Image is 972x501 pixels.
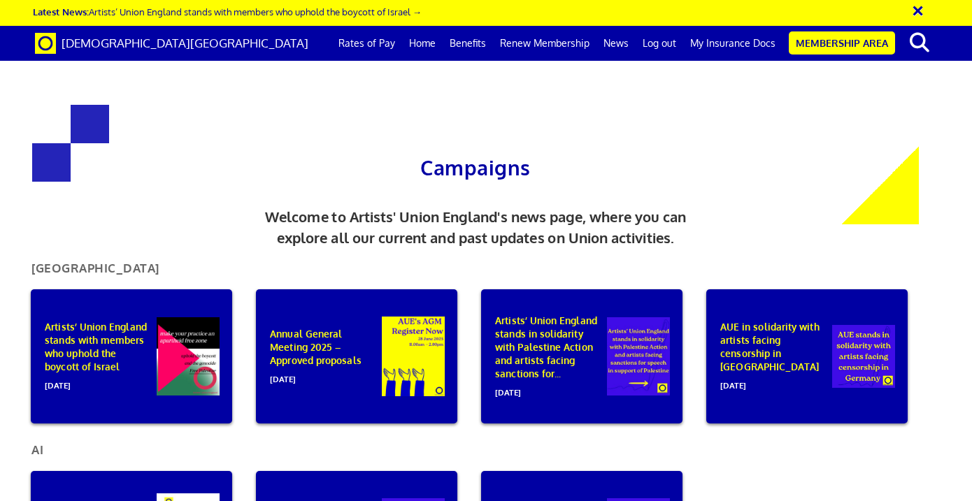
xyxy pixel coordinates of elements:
[24,26,319,61] a: Brand [DEMOGRAPHIC_DATA][GEOGRAPHIC_DATA]
[21,444,54,463] h2: AI
[696,289,918,423] a: AUE in solidarity with artists facing censorship in [GEOGRAPHIC_DATA][DATE]
[20,289,243,423] a: Artists’ Union England stands with members who uphold the boycott of Israel[DATE]
[21,262,170,281] h2: [GEOGRAPHIC_DATA]
[898,28,941,57] button: search
[789,31,895,55] a: Membership Area
[402,26,443,61] a: Home
[493,26,596,61] a: Renew Membership
[245,289,468,423] a: Annual General Meeting 2025 – Approved proposals[DATE]
[596,26,636,61] a: News
[62,36,308,50] span: [DEMOGRAPHIC_DATA][GEOGRAPHIC_DATA]
[33,6,89,17] strong: Latest News:
[420,155,530,180] span: Campaigns
[45,373,152,392] span: [DATE]
[248,206,704,249] p: Welcome to Artists' Union England's news page, where you can explore all our current and past upd...
[495,314,603,399] p: Artists’ Union England stands in solidarity with Palestine Action and artists facing sanctions fo...
[270,327,378,386] p: Annual General Meeting 2025 – Approved proposals
[636,26,683,61] a: Log out
[720,373,828,392] span: [DATE]
[331,26,402,61] a: Rates of Pay
[45,320,152,392] p: Artists’ Union England stands with members who uphold the boycott of Israel
[33,6,422,17] a: Latest News:Artists’ Union England stands with members who uphold the boycott of Israel →
[683,26,782,61] a: My Insurance Docs
[443,26,493,61] a: Benefits
[495,380,603,399] span: [DATE]
[471,289,693,423] a: Artists’ Union England stands in solidarity with Palestine Action and artists facing sanctions fo...
[720,320,828,392] p: AUE in solidarity with artists facing censorship in [GEOGRAPHIC_DATA]
[270,367,378,386] span: [DATE]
